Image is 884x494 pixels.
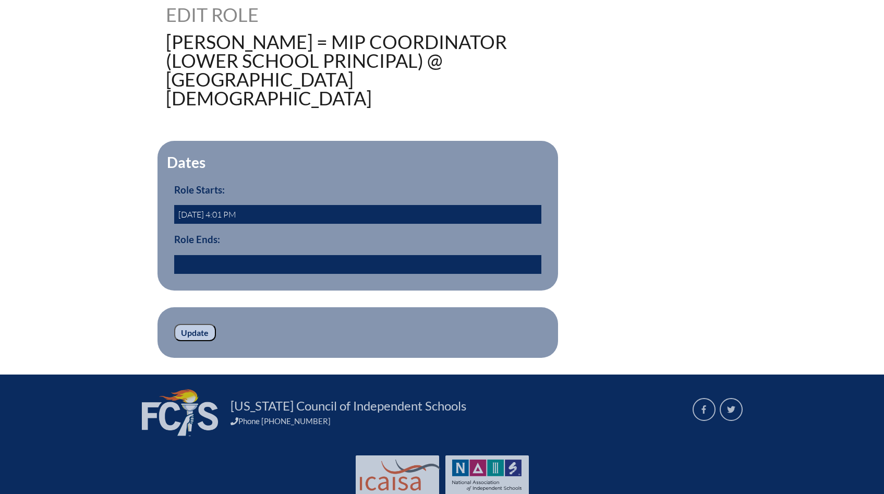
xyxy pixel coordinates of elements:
h1: [PERSON_NAME] = MIP Coordinator (Lower School Principal) @ [GEOGRAPHIC_DATA][DEMOGRAPHIC_DATA] [166,32,508,107]
div: Phone [PHONE_NUMBER] [231,416,680,426]
h1: Edit Role [166,5,376,24]
img: FCIS_logo_white [142,389,218,436]
legend: Dates [166,153,207,171]
input: Update [174,324,216,342]
img: NAIS Logo [452,460,522,491]
img: Int'l Council Advancing Independent School Accreditation logo [360,460,440,491]
a: [US_STATE] Council of Independent Schools [226,397,470,414]
h3: Role Starts: [174,184,541,196]
h3: Role Ends: [174,234,541,245]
